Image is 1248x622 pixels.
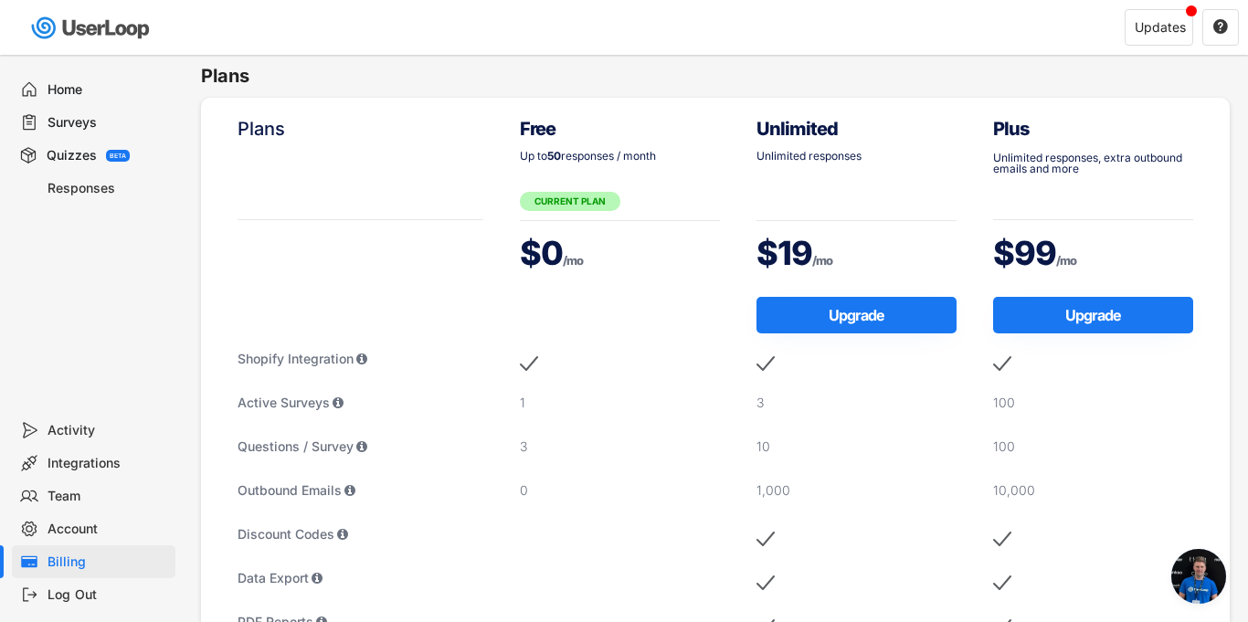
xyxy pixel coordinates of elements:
div: Outbound Emails [238,481,483,500]
div: Home [48,81,168,99]
text:  [1213,18,1228,35]
button: Upgrade [756,297,957,333]
div: 10,000 [993,481,1193,500]
font: /mo [1056,253,1076,268]
div: Open chat [1171,549,1226,604]
button: Upgrade [993,297,1193,333]
div: Unlimited responses, extra outbound emails and more [993,153,1193,174]
div: 100 [993,438,1193,456]
div: Unlimited responses [756,151,957,162]
div: Surveys [48,114,168,132]
div: $0 [520,230,720,276]
strong: 50 [547,149,561,163]
div: Free [520,116,720,142]
div: 3 [756,394,957,412]
div: 10 [756,438,957,456]
div: Account [48,521,168,538]
div: CURRENT PLAN [520,192,620,211]
h6: Plans [201,64,1248,89]
div: Active Surveys [238,394,483,412]
img: userloop-logo-01.svg [27,9,156,47]
div: Log Out [48,586,168,604]
img: MobileAcceptMajor.svg [993,569,1011,596]
div: Plus [993,116,1193,142]
div: Questions / Survey [238,438,483,456]
img: MobileAcceptMajor.svg [756,350,775,377]
div: Data Export [238,569,483,587]
img: MobileAcceptMajor.svg [993,525,1011,553]
div: 1,000 [756,481,957,500]
font: /mo [563,253,583,268]
div: Integrations [48,455,168,472]
div: Quizzes [47,147,97,164]
img: MobileAcceptMajor.svg [756,569,775,596]
div: BETA [110,153,126,159]
div: 100 [993,394,1193,412]
div: $99 [993,230,1193,276]
div: 0 [520,481,720,500]
img: MobileAcceptMajor.svg [993,350,1011,377]
div: Activity [48,422,168,439]
div: Updates [1135,21,1186,34]
div: Unlimited [756,116,957,142]
div: 1 [520,394,720,412]
div: Responses [48,180,168,197]
div: Up to responses / month [520,151,720,162]
div: Plans [238,116,483,142]
font: /mo [812,253,832,268]
img: MobileAcceptMajor.svg [756,525,775,553]
div: $19 [756,230,957,276]
div: Discount Codes [238,525,483,543]
button:  [1212,19,1229,36]
div: Team [48,488,168,505]
div: 3 [520,438,720,456]
div: Shopify Integration [238,350,483,368]
div: Billing [48,553,168,571]
img: MobileAcceptMajor.svg [520,350,538,377]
